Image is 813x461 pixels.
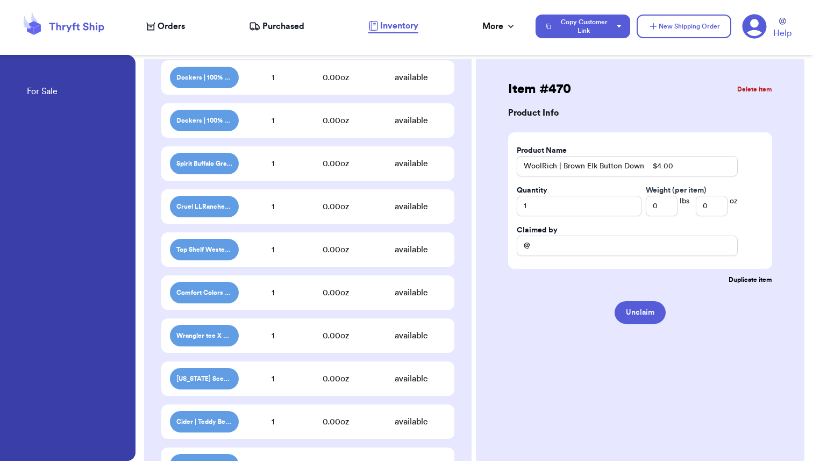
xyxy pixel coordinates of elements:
[377,372,446,385] div: available
[482,20,516,33] div: More
[517,185,547,196] label: Quantity
[295,114,377,127] div: 0.00 oz
[176,202,232,211] span: Cruel LLRanchers Tee X Flannel $8.00
[295,372,377,385] div: 0.00 oz
[377,114,446,127] div: available
[508,109,559,117] h3: Product Info
[637,15,731,38] button: New Shipping Order
[737,85,772,94] button: Delete item
[239,286,308,299] div: 1
[508,269,772,284] button: Duplicate item
[239,415,308,428] div: 1
[368,19,418,33] a: Inventory
[773,18,791,40] a: Help
[176,116,232,125] span: Dockers | 100% Cotton Vneck Sweater $4.00
[239,200,308,213] div: 1
[380,19,418,32] span: Inventory
[377,71,446,84] div: available
[176,331,232,340] span: Wrangler tee X Flannel $4.00
[536,15,630,38] button: Copy Customer Link
[295,329,377,342] div: 0.00 oz
[517,145,567,156] label: Product Name
[377,415,446,428] div: available
[239,329,308,342] div: 1
[239,71,308,84] div: 1
[295,243,377,256] div: 0.00 oz
[295,157,377,170] div: 0.00 oz
[646,185,738,196] span: Weight (per item)
[239,157,308,170] div: 1
[249,20,304,33] a: Purchased
[27,85,58,100] a: For Sale
[615,301,666,324] button: Unclaim
[508,81,571,98] h2: Item # 470
[176,73,232,82] span: Dockers | 100% Cotton Plaid Button Down $4.00
[377,200,446,213] div: available
[176,374,232,383] span: [US_STATE] Scene tee X Flannel $4.00
[295,71,377,84] div: 0.00 oz
[730,196,738,216] span: oz
[295,200,377,213] div: 0.00 oz
[295,415,377,428] div: 0.00 oz
[377,157,446,170] div: available
[158,20,185,33] span: Orders
[377,243,446,256] div: available
[176,245,232,254] span: Top Shelf Western Rainbow Cow Crew X Flannel $10.00
[176,288,232,297] span: Comfort Colors CB & CM Tee X Cow Print Shirt $7.00
[377,329,446,342] div: available
[262,20,304,33] span: Purchased
[239,114,308,127] div: 1
[680,196,689,216] span: lbs
[146,20,185,33] a: Orders
[295,286,377,299] div: 0.00 oz
[773,27,791,40] span: Help
[239,372,308,385] div: 1
[176,417,232,426] span: Cider | Teddy Bear Tapestry Mini Skirt | S $0.00
[517,225,558,236] label: Claimed by
[239,243,308,256] div: 1
[176,159,232,168] span: Spirit Buffalo Graphic Tee X [US_STATE] True Shacket $8.00
[377,286,446,299] div: available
